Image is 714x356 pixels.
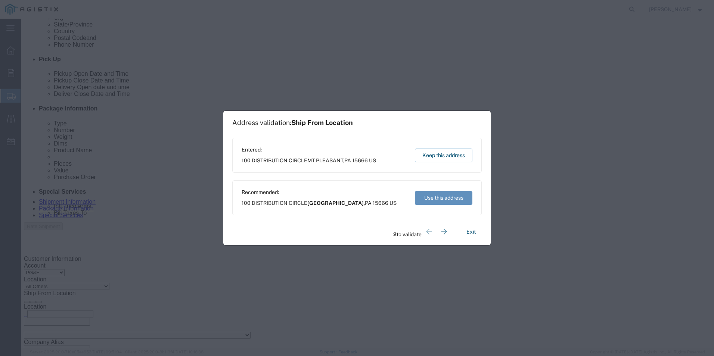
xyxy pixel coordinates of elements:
span: Entered: [242,146,376,154]
span: [GEOGRAPHIC_DATA] [307,200,364,206]
div: to validate [393,224,451,239]
span: MT PLEASANT [307,157,343,163]
button: Keep this address [415,149,472,162]
span: PA [365,200,372,206]
button: Exit [460,225,482,238]
h1: Address validation: [232,119,353,127]
span: 15666 [352,157,368,163]
span: US [389,200,397,206]
span: Ship From Location [291,119,353,127]
span: Recommended: [242,188,397,196]
span: US [369,157,376,163]
button: Use this address [415,191,472,205]
span: 2 [393,231,397,237]
span: PA [344,157,351,163]
span: 15666 [373,200,388,206]
span: 100 DISTRIBUTION CIRCLE , [242,199,397,207]
span: 100 DISTRIBUTION CIRCLE , [242,157,376,165]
